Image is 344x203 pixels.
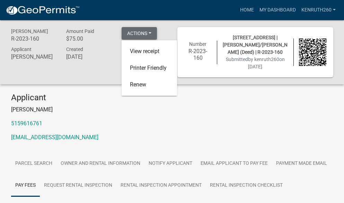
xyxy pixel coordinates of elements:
[11,53,56,60] h6: [PERSON_NAME]
[122,76,177,93] a: Renew
[272,153,331,175] a: Payment Made Email
[189,41,206,47] span: Number
[257,3,299,17] a: My Dashboard
[237,3,257,17] a: Home
[11,175,40,197] a: Pay Fees
[122,40,177,96] div: Actions
[40,175,116,197] a: Request Rental Inspection
[299,39,326,66] img: QR code
[11,105,333,114] p: [PERSON_NAME]
[184,48,212,61] h6: R-2023-160
[248,57,279,62] span: by kenruth260
[11,134,98,141] a: [EMAIL_ADDRESS][DOMAIN_NAME]
[56,153,144,175] a: Owner and Rental Information
[11,153,56,175] a: Parcel search
[66,28,94,34] span: Amount Paid
[122,27,157,40] button: Actions
[196,153,272,175] a: Email Applicant to Pay Fee
[11,120,42,127] a: 5159616761
[206,175,287,197] a: Rental Inspection Checklist
[66,46,83,52] span: Created
[223,35,288,55] span: [STREET_ADDRESS] | [PERSON_NAME]/[PERSON_NAME] (Deed) | R-2023-160
[144,153,196,175] a: Notify Applicant
[226,57,285,69] span: Submitted on [DATE]
[122,43,177,60] a: View receipt
[66,35,111,42] h6: $75.00
[299,3,338,17] a: kenruth260
[66,53,111,60] h6: [DATE]
[11,28,48,34] span: [PERSON_NAME]
[11,93,333,103] h4: Applicant
[11,46,32,52] span: Applicant
[116,175,206,197] a: Rental Inspection Appointment
[122,60,177,76] a: Printer Friendly
[11,35,56,42] h6: R-2023-160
